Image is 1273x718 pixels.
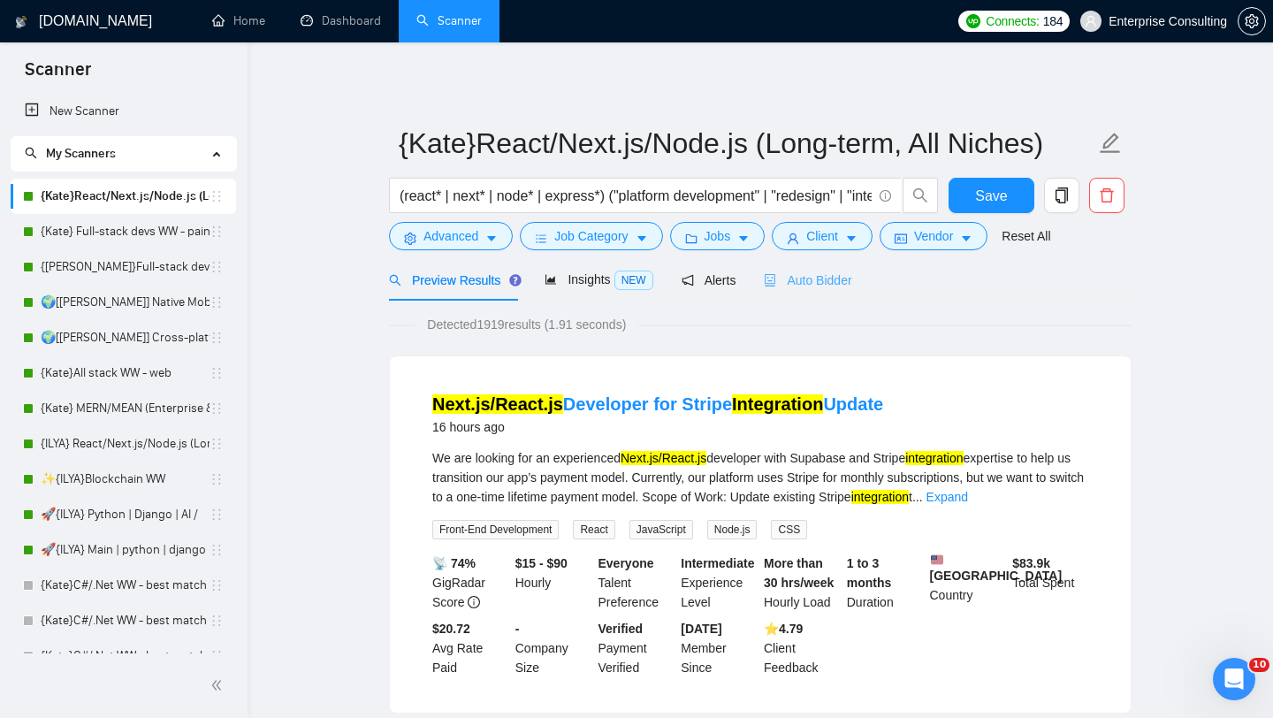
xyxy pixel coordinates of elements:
li: {Kate}Full-stack devs WW (<1 month) - pain point [11,249,236,285]
span: Detected 1919 results (1.91 seconds) [415,315,638,334]
button: settingAdvancedcaret-down [389,222,513,250]
mark: Next.js/React.js [621,451,706,465]
li: {Kate} MERN/MEAN (Enterprise & SaaS) [11,391,236,426]
span: Node.js [707,520,758,539]
span: 10 [1249,658,1269,672]
a: Reset All [1002,226,1050,246]
button: userClientcaret-down [772,222,873,250]
span: My Scanners [46,146,116,161]
b: Everyone [598,556,654,570]
div: We are looking for an experienced developer with Supabase and Stripe expertise to help us transit... [432,448,1088,507]
b: [GEOGRAPHIC_DATA] [930,554,1063,583]
span: caret-down [960,232,972,245]
a: 🚀{ILYA} Python | Django | AI / [41,497,210,532]
div: Duration [843,554,926,612]
a: 🌍[[PERSON_NAME]] Native Mobile WW [41,285,210,320]
span: holder [210,401,224,416]
input: Search Freelance Jobs... [400,185,872,207]
button: copy [1044,178,1079,213]
div: Tooltip anchor [507,272,523,288]
span: bars [535,232,547,245]
div: Total Spent [1009,554,1092,612]
mark: Integration [732,394,823,414]
div: Client Feedback [760,619,843,677]
img: 🇺🇸 [931,554,943,566]
span: holder [210,331,224,345]
span: copy [1045,187,1079,203]
a: setting [1238,14,1266,28]
a: {Kate}C#/.Net WW - best match [41,568,210,603]
b: $20.72 [432,622,470,636]
span: Scanner [11,57,105,94]
span: info-circle [468,596,480,608]
a: dashboardDashboard [301,13,381,28]
a: 🚀{ILYA} Main | python | django | AI (+less than 30 h) [41,532,210,568]
a: {Kate}All stack WW - web [41,355,210,391]
span: Jobs [705,226,731,246]
mark: integration [851,490,909,504]
span: Front-End Development [432,520,559,539]
div: Member Since [677,619,760,677]
li: {Kate}C#/.Net WW - best match (not preferred location) [11,603,236,638]
span: holder [210,295,224,309]
a: {Kate}C#/.Net WW - best match (not preferred location) [41,603,210,638]
li: {Kate}React/Next.js/Node.js (Long-term, All Niches) [11,179,236,214]
span: search [25,147,37,159]
img: upwork-logo.png [966,14,980,28]
iframe: Intercom live chat [1213,658,1255,700]
a: Expand [926,490,968,504]
span: Auto Bidder [764,273,851,287]
span: Client [806,226,838,246]
a: homeHome [212,13,265,28]
span: Vendor [914,226,953,246]
span: idcard [895,232,907,245]
span: folder [685,232,697,245]
div: Country [926,554,1010,612]
li: {ILYA} React/Next.js/Node.js (Long-term, All Niches) [11,426,236,462]
span: delete [1090,187,1124,203]
li: {Kate}C#/.Net WW - best match [11,568,236,603]
b: Intermediate [681,556,754,570]
span: NEW [614,271,653,290]
li: {Kate}C#/.Net WW - best match (<1 month) [11,638,236,674]
button: folderJobscaret-down [670,222,766,250]
div: Experience Level [677,554,760,612]
span: search [389,274,401,286]
b: More than 30 hrs/week [764,556,834,590]
a: ✨{ILYA}Blockchain WW [41,462,210,497]
a: {Kate}React/Next.js/Node.js (Long-term, All Niches) [41,179,210,214]
span: info-circle [880,190,891,202]
span: ... [912,490,923,504]
span: double-left [210,676,228,694]
span: holder [210,472,224,486]
button: idcardVendorcaret-down [880,222,987,250]
span: Advanced [423,226,478,246]
span: Job Category [554,226,628,246]
span: notification [682,274,694,286]
span: caret-down [737,232,750,245]
span: user [1085,15,1097,27]
button: search [903,178,938,213]
li: 🚀{ILYA} Main | python | django | AI (+less than 30 h) [11,532,236,568]
div: 16 hours ago [432,416,883,438]
span: CSS [771,520,807,539]
button: Save [949,178,1034,213]
a: {Kate}C#/.Net WW - best match (<1 month) [41,638,210,674]
span: Preview Results [389,273,516,287]
b: $ 83.9k [1012,556,1050,570]
span: holder [210,189,224,203]
b: 📡 74% [432,556,476,570]
li: {Kate}All stack WW - web [11,355,236,391]
div: GigRadar Score [429,554,512,612]
a: 🌍[[PERSON_NAME]] Cross-platform Mobile WW [41,320,210,355]
span: React [573,520,614,539]
span: Insights [545,272,652,286]
span: holder [210,649,224,663]
a: {ILYA} React/Next.js/Node.js (Long-term, All Niches) [41,426,210,462]
span: caret-down [845,232,858,245]
span: user [787,232,799,245]
span: holder [210,508,224,522]
span: search [903,187,937,203]
span: Alerts [682,273,736,287]
b: ⭐️ 4.79 [764,622,803,636]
